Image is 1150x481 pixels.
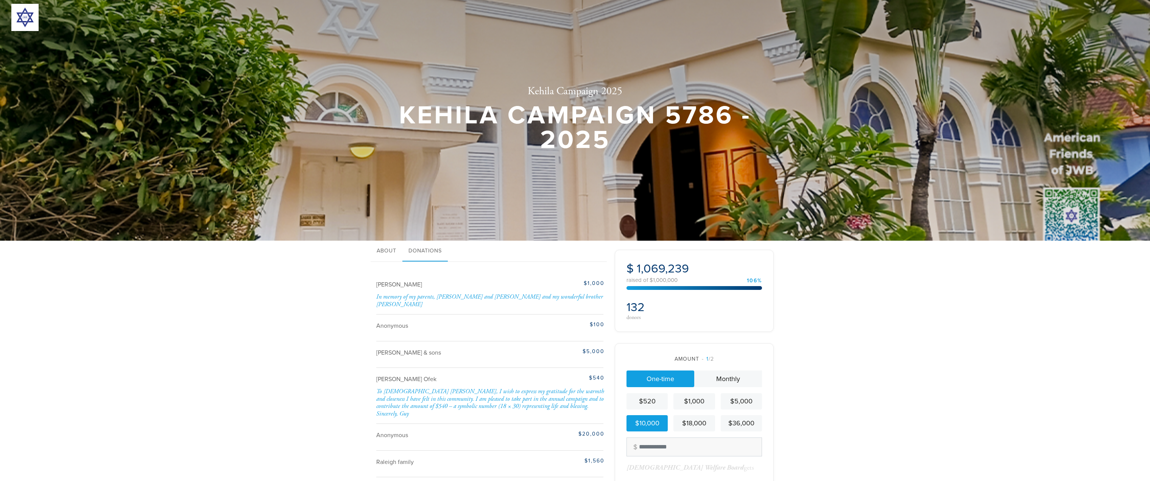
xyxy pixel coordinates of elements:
a: $10,000 [626,415,668,431]
span: [DEMOGRAPHIC_DATA] Welfare Board [626,463,744,472]
a: $36,000 [721,415,762,431]
div: Amount [626,355,762,363]
span: Raleigh family [376,458,414,466]
span: 1,069,239 [637,262,689,276]
div: $36,000 [724,418,759,428]
a: Donations [402,241,448,262]
div: $10,000 [630,418,665,428]
span: [PERSON_NAME] Ofek [376,375,436,383]
a: About [371,241,402,262]
a: $520 [626,393,668,409]
a: $5,000 [721,393,762,409]
h1: Kehila Campaign 5786 - 2025 [397,103,753,152]
div: $5,000 [724,396,759,406]
span: [PERSON_NAME] [376,281,422,288]
div: $520 [630,396,665,406]
span: Anonymous [376,322,408,330]
a: One-time [626,370,694,387]
span: Anonymous [376,431,408,439]
div: $5,000 [525,347,605,355]
div: gets [626,463,754,472]
a: $1,000 [673,393,715,409]
div: raised of $1,000,000 [626,277,762,283]
img: 300x300_JWB%20logo.png [11,4,39,31]
h2: Kehila Campaign 2025 [397,85,753,98]
span: /2 [702,356,714,362]
div: In memory of my parents, [PERSON_NAME] and [PERSON_NAME] and my wonderful brother [PERSON_NAME] [376,293,605,308]
span: $ [626,262,634,276]
a: $18,000 [673,415,715,431]
div: $100 [525,321,605,328]
span: [PERSON_NAME] & sons [376,349,441,356]
span: 1 [706,356,709,362]
div: $1,000 [676,396,712,406]
div: 106% [747,278,762,283]
div: $540 [525,374,605,382]
div: $20,000 [525,430,605,438]
div: To [DEMOGRAPHIC_DATA] [PERSON_NAME], I wish to express my gratitude for the warmth and closeness ... [376,388,605,417]
a: Monthly [694,370,762,387]
div: $18,000 [676,418,712,428]
h2: 132 [626,300,692,314]
div: $1,000 [525,279,605,287]
div: donors [626,315,692,320]
div: $1,560 [525,457,605,465]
